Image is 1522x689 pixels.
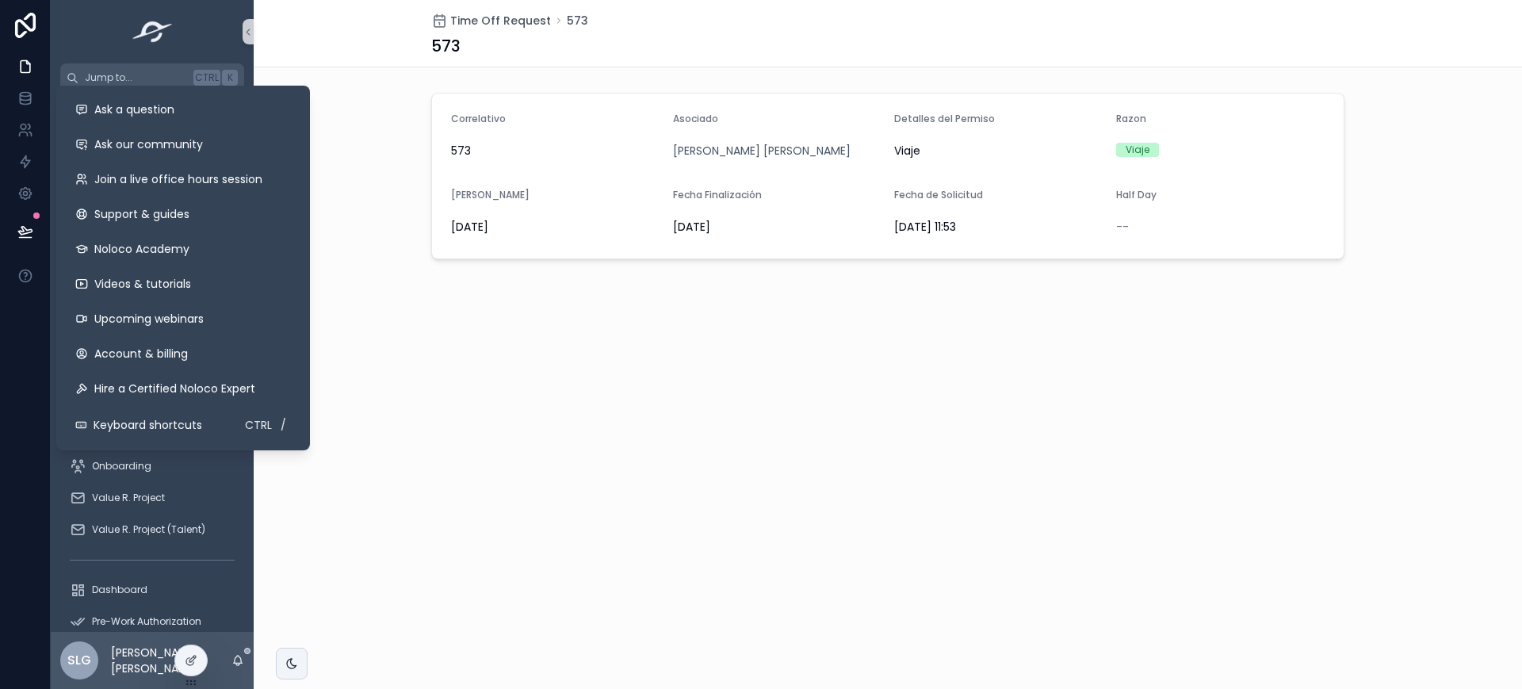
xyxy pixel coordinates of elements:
img: App logo [128,19,178,44]
span: Half Day [1116,188,1157,201]
span: / [277,419,289,431]
span: Ask a question [94,101,174,117]
span: [PERSON_NAME] [451,188,530,201]
span: Onboarding [92,460,151,473]
span: Fecha de Solicitud [894,188,983,201]
a: Time Off Request [431,13,551,29]
div: scrollable content [51,92,254,632]
a: Account & billing [63,336,304,371]
p: [PERSON_NAME] [PERSON_NAME] [111,645,231,676]
button: Jump to...CtrlK [60,63,244,92]
span: Hire a Certified Noloco Expert [94,381,255,396]
span: -- [1116,219,1129,235]
span: Account & billing [94,346,188,362]
span: Ctrl [243,415,273,434]
span: [DATE] [673,219,882,235]
span: Ask our community [94,136,203,152]
a: Pre-Work Authorization [60,607,244,636]
div: Viaje [1126,143,1149,157]
span: Ctrl [193,70,220,86]
a: 573 [567,13,588,29]
span: Videos & tutorials [94,276,191,292]
span: Join a live office hours session [94,171,262,187]
span: K [224,71,236,84]
span: Razon [1116,112,1146,125]
span: Pre-Work Authorization [92,615,201,628]
span: Correlativo [451,112,506,125]
span: Support & guides [94,206,189,222]
a: Dashboard [60,576,244,604]
a: [PERSON_NAME] [PERSON_NAME] [673,143,851,159]
a: Onboarding [60,452,244,480]
button: Ask a question [63,92,304,127]
span: [DATE] [451,219,660,235]
span: [DATE] 11:53 [894,219,1103,235]
span: Asociado [673,112,718,125]
span: Jump to... [85,71,187,84]
button: Hire a Certified Noloco Expert [63,371,304,406]
a: Value R. Project (Talent) [60,515,244,544]
a: Noloco Academy [63,232,304,266]
span: Detalles del Permiso [894,112,995,125]
a: Support & guides [63,197,304,232]
span: Time Off Request [450,13,551,29]
span: Value R. Project (Talent) [92,523,205,536]
span: Fecha Finalización [673,188,762,201]
span: Viaje [894,143,1103,159]
span: Keyboard shortcuts [94,417,202,433]
span: SLG [67,651,91,670]
a: Upcoming webinars [63,301,304,336]
button: Keyboard shortcutsCtrl/ [63,406,304,444]
h1: 573 [431,35,461,57]
span: Dashboard [92,584,147,596]
span: Upcoming webinars [94,311,204,327]
a: Value R. Project [60,484,244,512]
span: Value R. Project [92,492,165,504]
span: 573 [451,143,660,159]
a: Videos & tutorials [63,266,304,301]
span: Noloco Academy [94,241,189,257]
a: Join a live office hours session [63,162,304,197]
a: Ask our community [63,127,304,162]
